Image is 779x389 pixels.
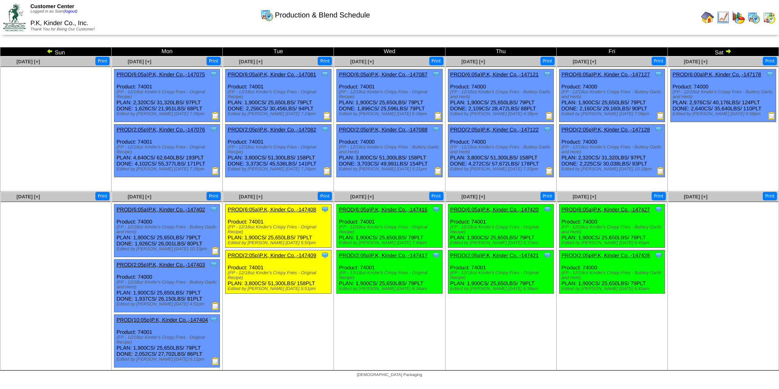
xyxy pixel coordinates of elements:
img: Tooltip [210,205,218,213]
button: Print [318,192,332,200]
div: Edited by [PERSON_NAME] [DATE] 7:49pm [339,241,442,245]
a: [DATE] [+] [128,194,151,200]
img: Production Report [211,247,219,255]
img: Tooltip [543,251,551,259]
div: (FP - 12/18oz Kinder's Crispy Fries - Original Recipe) [339,225,442,234]
a: PROD(6:05a)P.K, Kinder Co.,-147408 [228,206,316,213]
a: PROD(6:00a)P.K, Kinder Co.,-147178 [673,71,761,77]
img: Tooltip [321,70,329,78]
img: Production Report [211,302,219,310]
div: (FP - 12/18oz Kinder's Crispy Fries - Original Recipe) [228,90,331,99]
div: (FP - 12/18oz Kinder's Crispy Fries - Original Recipe) [116,145,219,155]
div: Edited by [PERSON_NAME] [DATE] 10:33pm [116,247,219,251]
div: Product: 74000 PLAN: 3,800CS / 51,300LBS / 158PLT DONE: 3,703CS / 49,991LBS / 154PLT [337,125,442,177]
div: (FP - 12/18oz Kinder's Crispy Fries - Buttery Garlic and Herb) [562,90,665,99]
div: Product: 74001 PLAN: 2,320CS / 31,320LBS / 97PLT DONE: 1,626CS / 21,951LBS / 68PLT [114,69,220,122]
td: Wed [334,47,445,56]
a: PROD(2:05p)P.K, Kinder Co.,-147421 [450,252,539,258]
a: PROD(6:05a)P.K, Kinder Co.,-147427 [562,206,650,213]
div: Product: 74001 PLAN: 4,640CS / 62,640LBS / 193PLT DONE: 4,102CS / 55,377LBS / 171PLT [114,125,220,177]
a: [DATE] [+] [684,194,708,200]
div: Product: 74001 PLAN: 1,900CS / 25,650LBS / 79PLT [226,204,331,248]
span: Thank You for Being Our Customer! [30,27,95,32]
img: Tooltip [210,316,218,324]
div: Edited by [PERSON_NAME] [DATE] 6:34pm [339,112,442,116]
img: Tooltip [654,251,663,259]
img: line_graph.gif [717,11,730,24]
a: PROD(2:05p)P.K, Kinder Co.,-147409 [228,252,316,258]
a: PROD(6:05a)P.K, Kinder Co.,-147081 [228,71,316,77]
div: (FP - 12/18oz Kinder's Crispy Fries - Buttery Garlic and Herb) [562,145,665,155]
img: home.gif [701,11,714,24]
div: Edited by [PERSON_NAME] [DATE] 7:20pm [450,167,553,172]
span: [DATE] [+] [572,59,596,64]
a: PROD(2:05p)P.K, Kinder Co.,-147088 [339,127,427,133]
button: Print [318,57,332,65]
img: Production Report [211,357,219,365]
div: (FP - 12/18oz Kinder's Crispy Fries - Original Recipe) [339,90,442,99]
a: [DATE] [+] [350,59,374,64]
img: Production Report [434,112,442,120]
span: [DEMOGRAPHIC_DATA] Packaging [357,373,422,377]
div: Product: 74001 PLAN: 1,900CS / 25,650LBS / 79PLT DONE: 2,052CS / 27,702LBS / 86PLT [114,315,220,368]
div: Edited by [PERSON_NAME] [DATE] 10:18pm [562,167,665,172]
img: Production Report [545,112,553,120]
img: Tooltip [210,260,218,269]
div: Product: 74001 PLAN: 1,900CS / 25,650LBS / 79PLT [337,250,442,294]
div: Edited by [PERSON_NAME] [DATE] 7:26pm [228,167,331,172]
div: Edited by [PERSON_NAME] [DATE] 6:08pm [673,112,776,116]
a: PROD(6:05a)P.K, Kinder Co.,-147087 [339,71,427,77]
a: [DATE] [+] [461,59,485,64]
div: (FP - 12/18oz Kinder's Crispy Fries - Original Recipe) [116,90,219,99]
div: Product: 74000 PLAN: 1,900CS / 25,650LBS / 79PLT [559,250,665,294]
button: Print [429,192,443,200]
div: Product: 74001 PLAN: 3,800CS / 51,300LBS / 158PLT [226,250,331,294]
div: Edited by [PERSON_NAME] [DATE] 4:38pm [450,112,553,116]
img: Tooltip [654,125,663,133]
button: Print [95,192,110,200]
a: [DATE] [+] [17,194,40,200]
div: Edited by [PERSON_NAME] [DATE] 5:51pm [228,286,331,291]
span: [DATE] [+] [572,194,596,200]
div: Edited by [PERSON_NAME] [DATE] 4:51pm [116,302,219,307]
img: Tooltip [210,70,218,78]
div: Product: 74000 PLAN: 1,900CS / 25,650LBS / 79PLT DONE: 1,937CS / 26,150LBS / 81PLT [114,260,220,312]
a: [DATE] [+] [239,59,263,64]
a: PROD(2:05p)P.K, Kinder Co.,-147403 [116,262,205,268]
td: Tue [223,47,334,56]
div: (FP - 12/18oz Kinder's Crispy Fries - Original Recipe) [450,225,553,234]
a: [DATE] [+] [17,59,40,64]
div: (FP - 12/18oz Kinder's Crispy Fries - Original Recipe) [116,335,219,345]
img: Production Report [323,112,331,120]
div: (FP - 12/18oz Kinder's Crispy Fries - Original Recipe) [339,271,442,280]
div: (FP - 12/18oz Kinder's Crispy Fries - Buttery Garlic and Herb) [673,90,776,99]
img: Tooltip [432,70,440,78]
button: Print [652,57,666,65]
button: Print [540,192,555,200]
div: Edited by [PERSON_NAME] [DATE] 6:37am [450,241,553,245]
img: Tooltip [432,205,440,213]
div: (FP - 12/18oz Kinder's Crispy Fries - Original Recipe) [228,271,331,280]
a: [DATE] [+] [461,194,485,200]
button: Print [207,192,221,200]
div: Edited by [PERSON_NAME] [DATE] 5:21pm [339,167,442,172]
div: Edited by [PERSON_NAME] [DATE] 6:45am [562,241,665,245]
img: Tooltip [543,70,551,78]
button: Print [540,57,555,65]
a: PROD(6:05a)P.K, Kinder Co.,-147121 [450,71,539,77]
div: Edited by [PERSON_NAME] [DATE] 7:39pm [116,112,219,116]
a: PROD(10:05p)P.K, Kinder Co.,-147404 [116,317,208,323]
div: Product: 74000 PLAN: 1,900CS / 25,650LBS / 79PLT DONE: 1,926CS / 26,001LBS / 80PLT [114,204,220,257]
div: (FP - 12/18oz Kinder's Crispy Fries - Buttery Garlic and Herb) [116,225,219,234]
div: (FP - 12/18oz Kinder's Crispy Fries - Buttery Garlic and Herb) [339,145,442,155]
div: Edited by [PERSON_NAME] [DATE] 6:38am [450,286,553,291]
div: (FP - 12/18oz Kinder's Crispy Fries - Original Recipe) [228,225,331,234]
a: [DATE] [+] [684,59,708,64]
img: ZoRoCo_Logo(Green%26Foil)%20jpg.webp [3,4,26,31]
